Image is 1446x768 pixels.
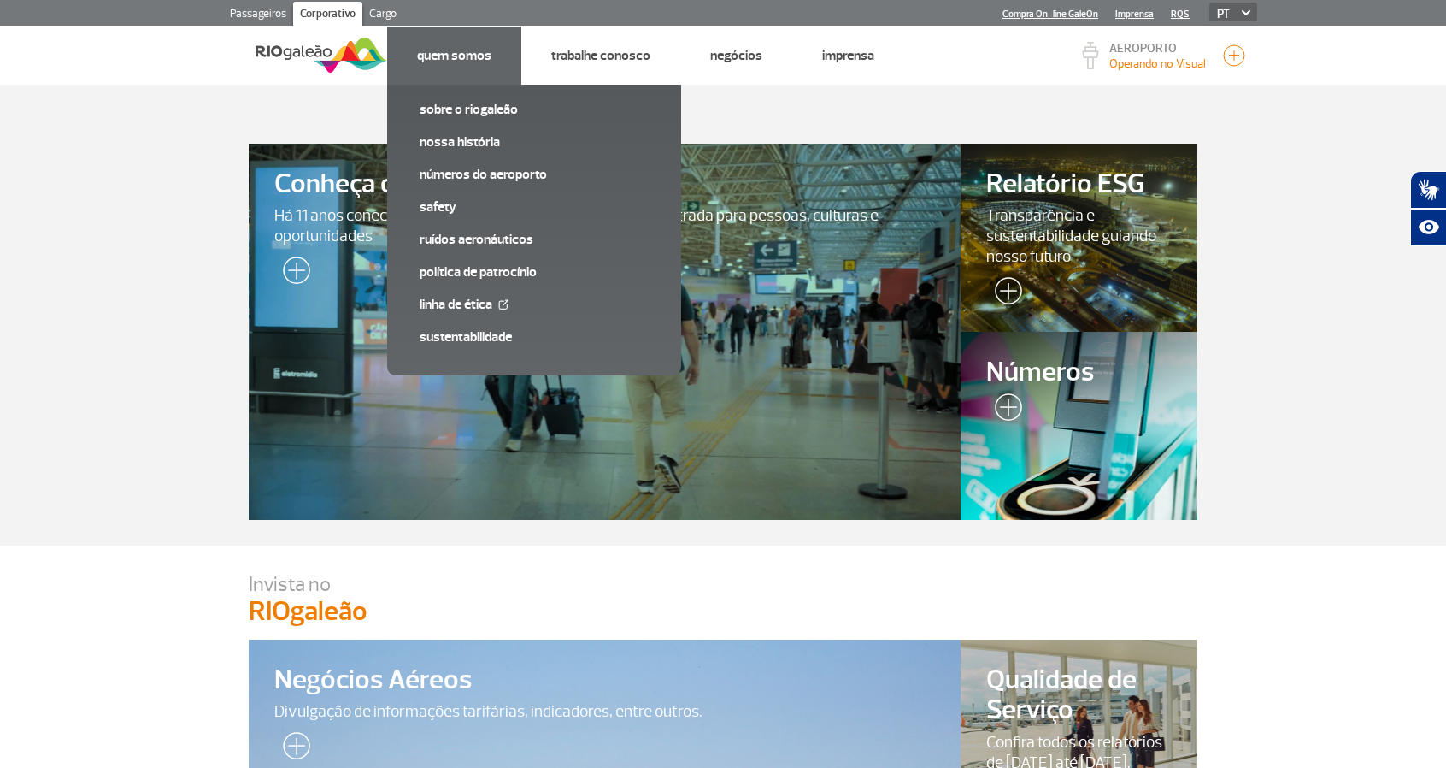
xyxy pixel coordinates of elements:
[362,2,403,29] a: Cargo
[274,732,310,766] img: leia-mais
[1109,55,1206,73] p: Visibilidade de 10000m
[1002,9,1098,20] a: Compra On-line GaleOn
[420,263,649,281] a: Política de Patrocínio
[986,357,1173,387] span: Números
[986,277,1022,311] img: leia-mais
[498,299,508,310] img: External Link Icon
[249,144,961,520] a: Conheça o RIOgaleãoHá 11 anos conectando o Rio ao mundo e sendo a porta de entrada para pessoas, ...
[293,2,362,29] a: Corporativo
[274,701,935,722] span: Divulgação de informações tarifárias, indicadores, entre outros.
[420,295,649,314] a: Linha de Ética
[420,133,649,151] a: Nossa História
[420,230,649,249] a: Ruídos aeronáuticos
[420,328,649,346] a: Sustentabilidade
[249,597,1197,626] p: RIOgaleão
[420,198,649,216] a: SAFETY
[1115,9,1154,20] a: Imprensa
[274,205,935,246] span: Há 11 anos conectando o Rio ao mundo e sendo a porta de entrada para pessoas, culturas e oportuni...
[961,144,1198,332] a: Relatório ESGTransparência e sustentabilidade guiando nosso futuro
[417,47,491,64] a: Quem Somos
[961,332,1198,520] a: Números
[223,2,293,29] a: Passageiros
[986,393,1022,428] img: leia-mais
[1410,171,1446,209] button: Abrir tradutor de língua de sinais.
[274,257,310,291] img: leia-mais
[274,169,935,199] span: Conheça o RIOgaleão
[249,571,1197,597] p: Invista no
[986,205,1173,267] span: Transparência e sustentabilidade guiando nosso futuro
[420,165,649,184] a: Números do Aeroporto
[1410,209,1446,246] button: Abrir recursos assistivos.
[986,169,1173,199] span: Relatório ESG
[551,47,650,64] a: Trabalhe Conosco
[1109,43,1206,55] p: AEROPORTO
[710,47,762,64] a: Negócios
[822,47,874,64] a: Imprensa
[1171,9,1190,20] a: RQS
[274,665,935,695] span: Negócios Aéreos
[420,100,649,119] a: Sobre o RIOgaleão
[986,665,1173,725] span: Qualidade de Serviço
[1410,171,1446,246] div: Plugin de acessibilidade da Hand Talk.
